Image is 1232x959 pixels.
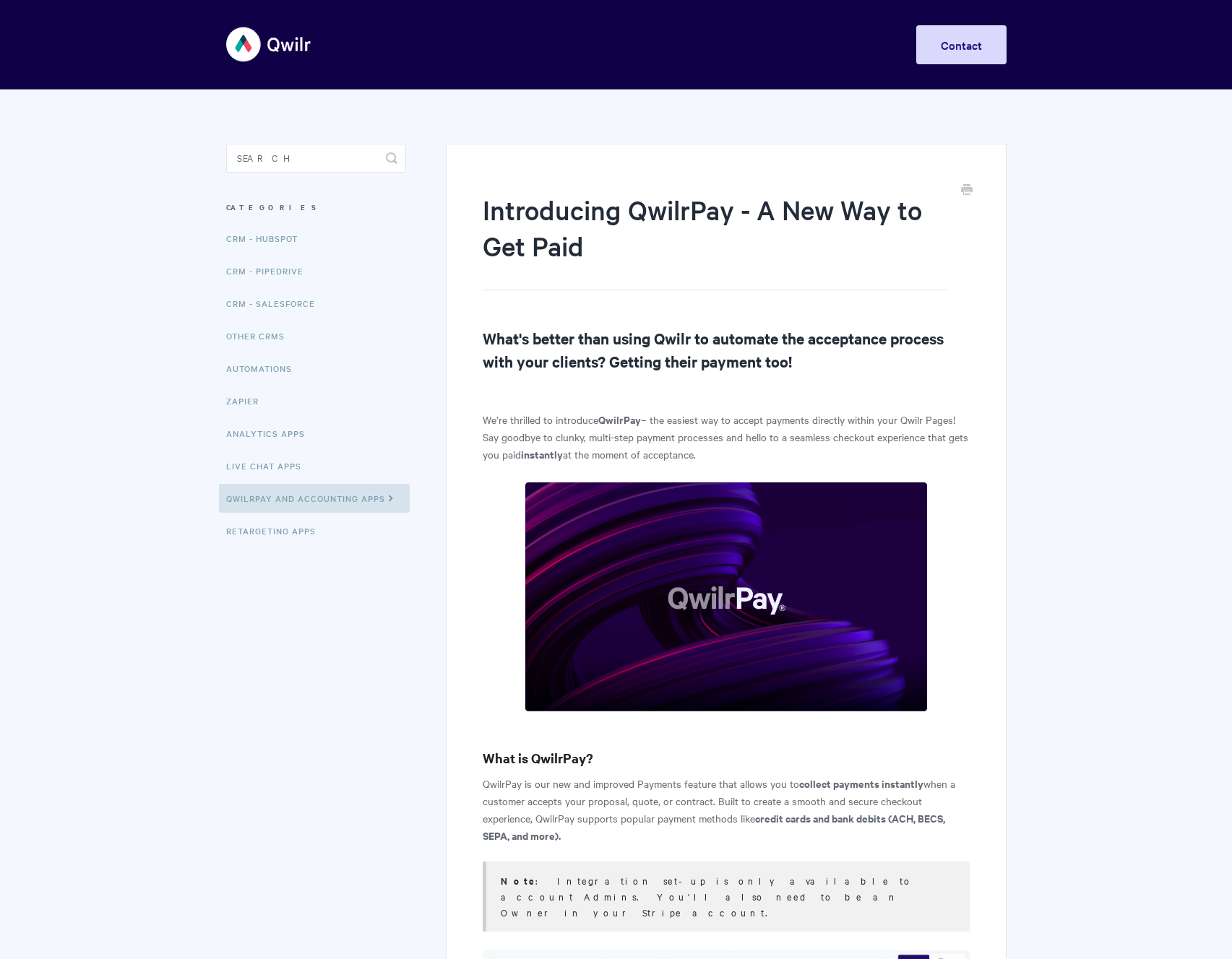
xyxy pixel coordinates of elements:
a: Contact [916,25,1007,64]
b: Note [501,874,535,888]
h3: What is QwilrPay? [483,748,969,768]
a: Live Chat Apps [226,451,312,480]
h3: Categories [226,194,406,220]
p: QwilrPay is our new and improved Payments feature that allows you to when a customer accepts your... [483,775,969,844]
img: Qwilr Help Center [226,17,312,71]
a: Retargeting Apps [226,516,327,545]
a: Print this Article [961,183,973,199]
p: We’re thrilled to introduce – the easiest way to accept payments directly within your Qwilr Pages... [483,411,969,463]
a: Zapier [226,386,270,415]
strong: collect payments instantly [799,776,923,791]
a: Automations [226,354,303,383]
input: Search [226,144,406,173]
strong: QwilrPay [598,412,641,427]
a: Other CRMs [226,321,296,350]
h2: What's better than using Qwilr to automate the acceptance process with your clients? Getting thei... [483,326,969,373]
a: CRM - Salesforce [226,289,326,318]
strong: instantly [521,446,563,461]
a: QwilrPay and Accounting Apps [219,484,410,513]
h1: Introducing QwilrPay - A New Way to Get Paid [483,191,947,290]
a: CRM - HubSpot [226,224,309,253]
a: CRM - Pipedrive [226,256,314,285]
a: Analytics Apps [226,419,316,448]
div: : Integration set-up is only available to account Admins. You'll also need to be an Owner in your... [501,873,951,920]
img: file-eKtnbNNAQu.png [525,482,928,712]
